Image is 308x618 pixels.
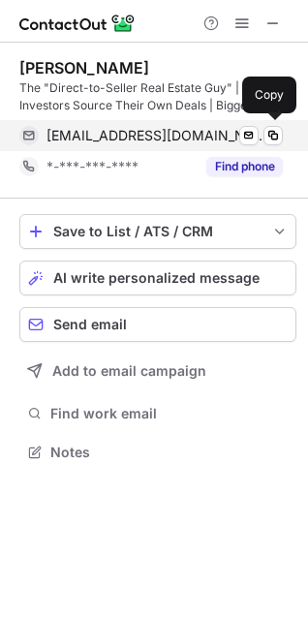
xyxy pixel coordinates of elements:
[19,12,136,35] img: ContactOut v5.3.10
[50,444,289,461] span: Notes
[53,224,262,239] div: Save to List / ATS / CRM
[19,261,296,295] button: AI write personalized message
[19,354,296,388] button: Add to email campaign
[19,400,296,427] button: Find work email
[19,79,296,114] div: The "Direct-to-Seller Real Estate Guy" | Helping Investors Source Their Own Deals | Bigger Pocket...
[19,439,296,466] button: Notes
[52,363,206,379] span: Add to email campaign
[19,307,296,342] button: Send email
[19,58,149,77] div: [PERSON_NAME]
[46,127,268,144] span: [EMAIL_ADDRESS][DOMAIN_NAME]
[53,270,260,286] span: AI write personalized message
[53,317,127,332] span: Send email
[50,405,289,422] span: Find work email
[19,214,296,249] button: save-profile-one-click
[206,157,283,176] button: Reveal Button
